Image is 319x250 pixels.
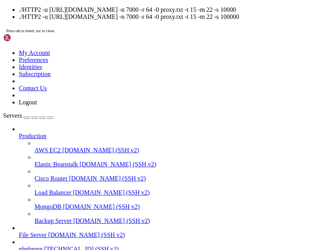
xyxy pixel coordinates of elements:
span: Elastic Beanstalk [35,161,78,168]
span: Load Balancer [35,189,71,196]
x-row: Last login: [DATE] from [TECHNICAL_ID] [3,76,314,81]
span: [DOMAIN_NAME] (SSH v2) [69,175,146,182]
a: Identities [19,64,42,70]
span: Backup Server [35,217,72,224]
li: Cisco Router [DOMAIN_NAME] (SSH v2) [35,168,316,182]
a: My Account [19,49,50,56]
a: Production [19,133,316,140]
x-row: not required on a system that users do not log into. [3,42,314,48]
span: MongoDB [35,203,61,210]
x-row: Run 'do-release-upgrade' to upgrade to it. [3,65,314,70]
x-row: Welcome to Ubuntu 22.04.2 LTS (GNU/Linux 5.15.0-75-generic x86_64) [3,3,314,9]
span: Cisco Router [35,175,67,182]
li: Backup Server [DOMAIN_NAME] (SSH v2) [35,210,316,224]
span: [DOMAIN_NAME] (SSH v2) [73,189,150,196]
li: Elastic Beanstalk [DOMAIN_NAME] (SSH v2) [35,154,316,168]
a: Logout [19,99,37,106]
span: [DOMAIN_NAME] (SSH v2) [80,161,157,168]
x-row: * Documentation: [URL][DOMAIN_NAME] [3,15,314,20]
img: Shellngn [3,34,48,42]
li: Load Balancer [DOMAIN_NAME] (SSH v2) [35,182,316,196]
span: [DOMAIN_NAME] (SSH v2) [73,217,150,224]
a: Subscription [19,71,51,77]
a: Contact Us [19,85,47,91]
li: MongoDB [DOMAIN_NAME] (SSH v2) [35,196,316,210]
li: ./HTTP2 -u [URL][DOMAIN_NAME] -n 7000 -r 64 -0 proxy.txt -t 15 -m 22 -s 10000 [19,6,316,13]
a: Elastic Beanstalk [DOMAIN_NAME] (SSH v2) [35,161,316,168]
a: Cisco Router [DOMAIN_NAME] (SSH v2) [35,175,316,182]
x-row: New release '24.04.3 LTS' available. [3,59,314,65]
x-row: root@stoic-wing:~# ulimit -n 100000 [3,82,314,87]
x-row: root@stoic-wing:~# ./HTTP2 -u [URL][DOMAIN_NAME] -n 7000 -r 64 -0 proxy.txt -t 15 -m 22 -s 10000 [3,87,314,93]
span: [DOMAIN_NAME] (SSH v2) [62,147,139,153]
div: (97, 15) [278,87,281,93]
span: AWS EC2 [35,147,61,153]
x-row: * Support: [URL][DOMAIN_NAME] [3,26,314,31]
li: AWS EC2 [DOMAIN_NAME] (SSH v2) [35,140,316,154]
span: [DOMAIN_NAME] (SSH v2) [48,232,125,238]
a: Servers [3,112,53,119]
span: Servers [3,112,22,119]
a: MongoDB [DOMAIN_NAME] (SSH v2) [35,203,316,210]
li: ./HTTP2 -u [URL][DOMAIN_NAME] -n 7000 -r 64 -0 proxy.txt -t 15 -m 22 -s 100000 [19,13,316,20]
span: Press tab to insert, esc to close. [6,29,55,33]
x-row: This system has been minimized by removing packages and content that are [3,37,314,42]
x-row: * Management: [URL][DOMAIN_NAME] [3,20,314,26]
li: File Server [DOMAIN_NAME] (SSH v2) [19,224,316,239]
a: Load Balancer [DOMAIN_NAME] (SSH v2) [35,189,316,196]
a: Preferences [19,57,48,63]
x-row: To restore this content, you can run the 'unminimize' command. [3,53,314,59]
li: Production [19,126,316,224]
a: Backup Server [DOMAIN_NAME] (SSH v2) [35,217,316,224]
span: File Server [19,232,47,238]
span: [DOMAIN_NAME] (SSH v2) [63,203,140,210]
span: Production [19,133,46,139]
a: File Server [DOMAIN_NAME] (SSH v2) [19,232,316,239]
a: AWS EC2 [DOMAIN_NAME] (SSH v2) [35,147,316,154]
